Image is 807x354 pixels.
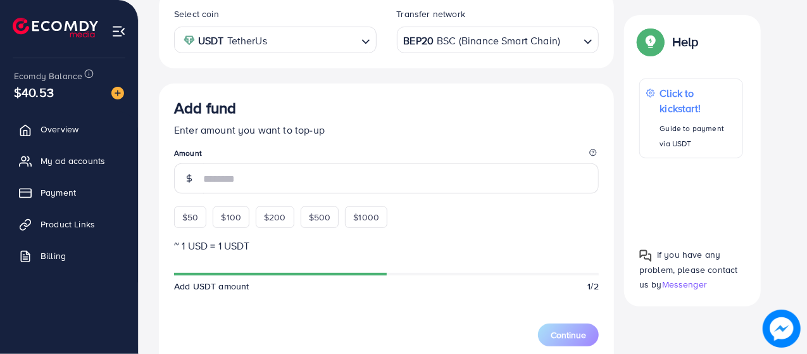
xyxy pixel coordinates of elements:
[13,18,98,37] img: logo
[264,211,286,224] span: $200
[41,250,66,262] span: Billing
[639,249,652,262] img: Popup guide
[551,329,586,341] span: Continue
[9,117,128,142] a: Overview
[184,35,195,46] img: coin
[9,243,128,269] a: Billing
[174,8,219,20] label: Select coin
[588,280,599,293] span: 1/2
[353,211,379,224] span: $1000
[763,310,801,348] img: image
[182,211,198,224] span: $50
[309,211,331,224] span: $500
[227,32,267,50] span: TetherUs
[397,8,466,20] label: Transfer network
[174,122,599,137] p: Enter amount you want to top-up
[271,30,356,50] input: Search for option
[538,324,599,346] button: Continue
[198,32,224,50] strong: USDT
[174,27,377,53] div: Search for option
[660,121,736,151] p: Guide to payment via USDT
[41,155,105,167] span: My ad accounts
[41,123,78,136] span: Overview
[672,34,699,49] p: Help
[561,30,579,50] input: Search for option
[9,180,128,205] a: Payment
[174,99,236,117] h3: Add fund
[174,280,249,293] span: Add USDT amount
[111,24,126,39] img: menu
[639,248,738,290] span: If you have any problem, please contact us by
[41,186,76,199] span: Payment
[9,212,128,237] a: Product Links
[111,87,124,99] img: image
[437,32,560,50] span: BSC (Binance Smart Chain)
[174,148,599,163] legend: Amount
[221,211,241,224] span: $100
[14,70,82,82] span: Ecomdy Balance
[660,85,736,116] p: Click to kickstart!
[639,30,662,53] img: Popup guide
[397,27,599,53] div: Search for option
[9,148,128,174] a: My ad accounts
[174,238,599,253] p: ~ 1 USD = 1 USDT
[14,83,54,101] span: $40.53
[41,218,95,231] span: Product Links
[662,278,707,291] span: Messenger
[404,32,434,50] strong: BEP20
